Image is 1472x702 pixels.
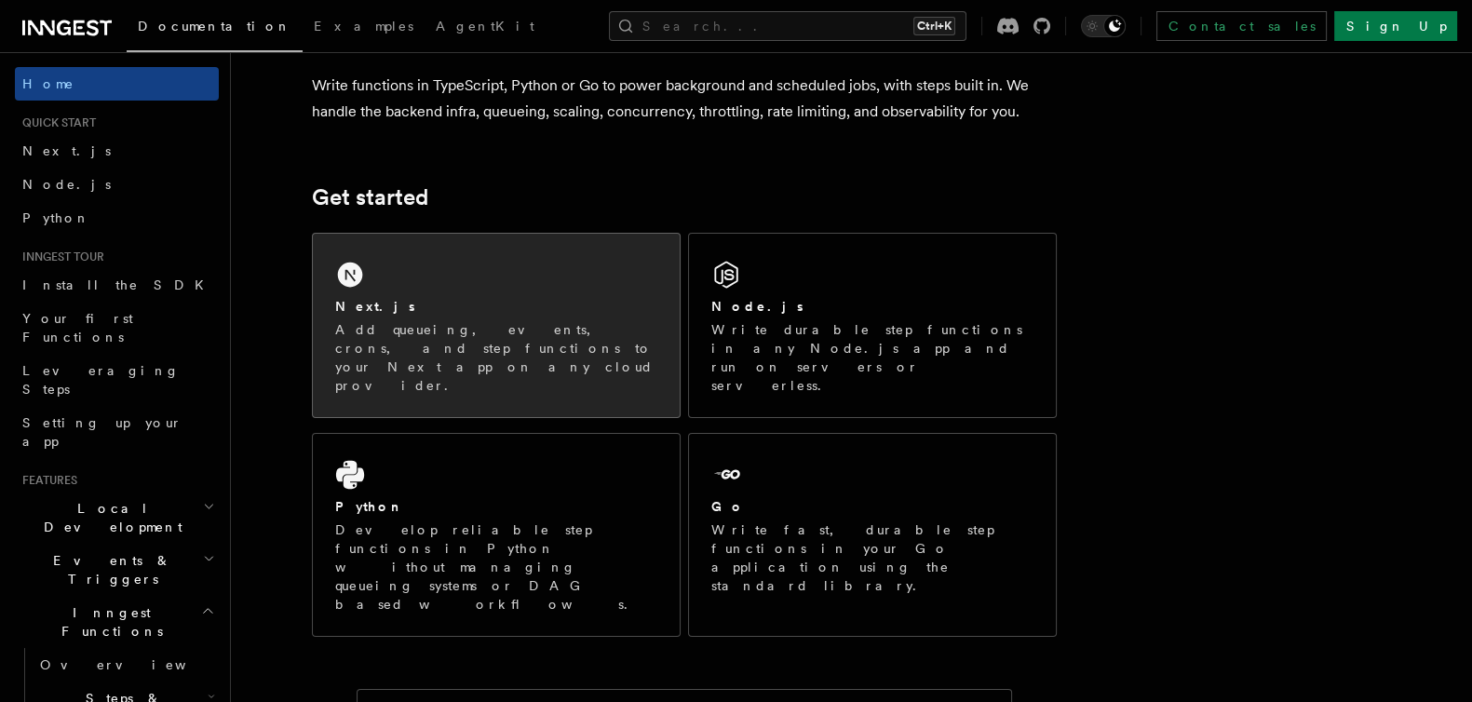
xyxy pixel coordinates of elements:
[15,499,203,536] span: Local Development
[312,73,1057,125] p: Write functions in TypeScript, Python or Go to power background and scheduled jobs, with steps bu...
[22,277,215,292] span: Install the SDK
[22,143,111,158] span: Next.js
[314,19,413,34] span: Examples
[15,67,219,101] a: Home
[40,657,232,672] span: Overview
[688,433,1057,637] a: GoWrite fast, durable step functions in your Go application using the standard library.
[711,320,1033,395] p: Write durable step functions in any Node.js app and run on servers or serverless.
[711,520,1033,595] p: Write fast, durable step functions in your Go application using the standard library.
[711,497,745,516] h2: Go
[15,250,104,264] span: Inngest tour
[303,6,425,50] a: Examples
[1334,11,1457,41] a: Sign Up
[22,363,180,397] span: Leveraging Steps
[425,6,546,50] a: AgentKit
[15,134,219,168] a: Next.js
[33,648,219,682] a: Overview
[15,302,219,354] a: Your first Functions
[15,473,77,488] span: Features
[15,596,219,648] button: Inngest Functions
[335,320,657,395] p: Add queueing, events, crons, and step functions to your Next app on any cloud provider.
[127,6,303,52] a: Documentation
[1156,11,1327,41] a: Contact sales
[22,415,182,449] span: Setting up your app
[22,210,90,225] span: Python
[711,297,804,316] h2: Node.js
[335,520,657,614] p: Develop reliable step functions in Python without managing queueing systems or DAG based workflows.
[913,17,955,35] kbd: Ctrl+K
[688,233,1057,418] a: Node.jsWrite durable step functions in any Node.js app and run on servers or serverless.
[312,433,681,637] a: PythonDevelop reliable step functions in Python without managing queueing systems or DAG based wo...
[138,19,291,34] span: Documentation
[22,74,74,93] span: Home
[15,168,219,201] a: Node.js
[22,311,133,344] span: Your first Functions
[15,268,219,302] a: Install the SDK
[15,354,219,406] a: Leveraging Steps
[15,115,96,130] span: Quick start
[312,233,681,418] a: Next.jsAdd queueing, events, crons, and step functions to your Next app on any cloud provider.
[436,19,534,34] span: AgentKit
[609,11,966,41] button: Search...Ctrl+K
[15,406,219,458] a: Setting up your app
[15,492,219,544] button: Local Development
[15,544,219,596] button: Events & Triggers
[335,497,404,516] h2: Python
[15,551,203,588] span: Events & Triggers
[22,177,111,192] span: Node.js
[1081,15,1126,37] button: Toggle dark mode
[312,184,428,210] a: Get started
[335,297,415,316] h2: Next.js
[15,603,201,641] span: Inngest Functions
[15,201,219,235] a: Python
